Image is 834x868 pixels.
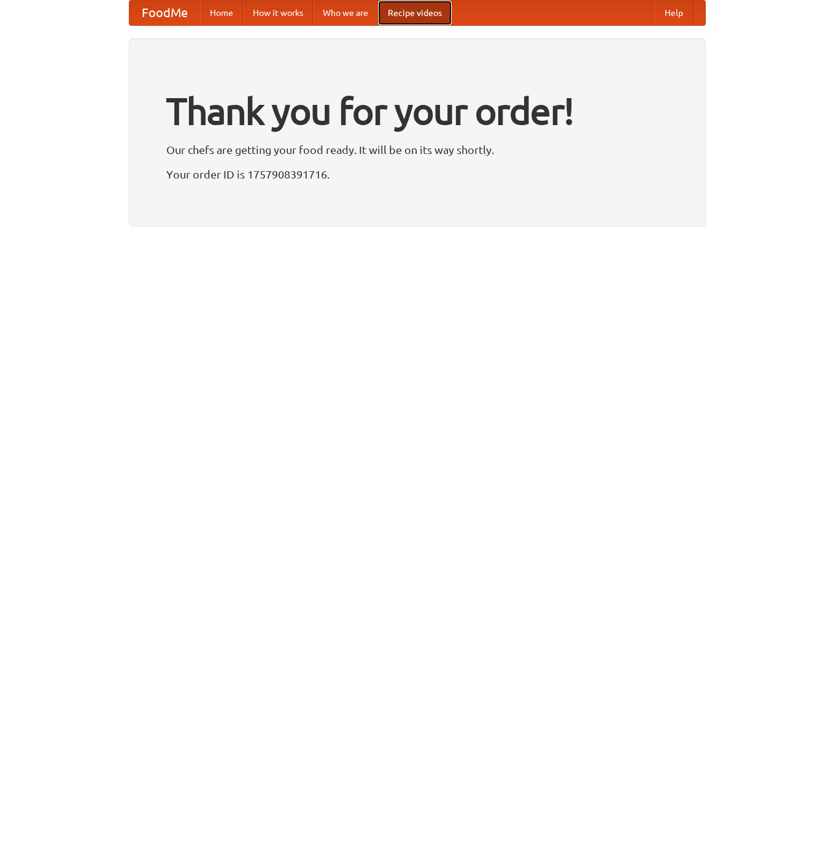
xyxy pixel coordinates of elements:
[243,1,313,25] a: How it works
[129,1,200,25] a: FoodMe
[166,165,668,183] p: Your order ID is 1757908391716.
[655,1,693,25] a: Help
[378,1,452,25] a: Recipe videos
[313,1,378,25] a: Who we are
[166,140,668,159] p: Our chefs are getting your food ready. It will be on its way shortly.
[200,1,243,25] a: Home
[166,82,668,140] h1: Thank you for your order!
